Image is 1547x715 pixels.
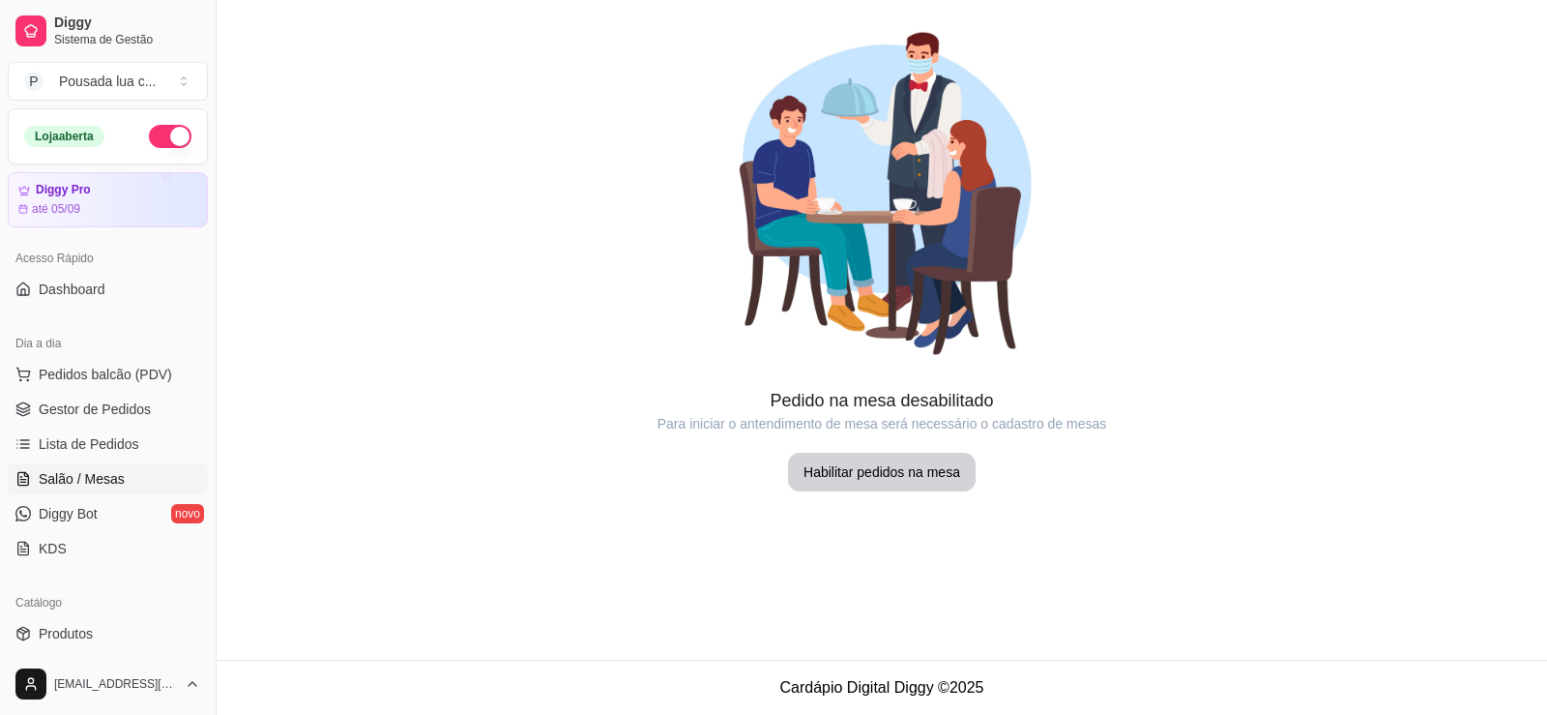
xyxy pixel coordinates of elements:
[217,414,1547,433] article: Para iniciar o antendimento de mesa será necessário o cadastro de mesas
[8,328,208,359] div: Dia a dia
[36,183,91,197] article: Diggy Pro
[8,587,208,618] div: Catálogo
[8,618,208,649] a: Produtos
[8,172,208,227] a: Diggy Proaté 05/09
[24,72,44,91] span: P
[8,359,208,390] button: Pedidos balcão (PDV)
[24,126,104,147] div: Loja aberta
[8,394,208,425] a: Gestor de Pedidos
[8,8,208,54] a: DiggySistema de Gestão
[217,660,1547,715] footer: Cardápio Digital Diggy © 2025
[54,15,200,32] span: Diggy
[8,661,208,707] button: [EMAIL_ADDRESS][DOMAIN_NAME]
[39,504,98,523] span: Diggy Bot
[8,274,208,305] a: Dashboard
[54,32,200,47] span: Sistema de Gestão
[32,201,80,217] article: até 05/09
[39,624,93,643] span: Produtos
[8,533,208,564] a: KDS
[39,400,151,419] span: Gestor de Pedidos
[39,434,139,454] span: Lista de Pedidos
[39,365,172,384] span: Pedidos balcão (PDV)
[54,676,177,692] span: [EMAIL_ADDRESS][DOMAIN_NAME]
[8,62,208,101] button: Select a team
[39,539,67,558] span: KDS
[8,243,208,274] div: Acesso Rápido
[8,498,208,529] a: Diggy Botnovo
[217,387,1547,414] article: Pedido na mesa desabilitado
[8,429,208,460] a: Lista de Pedidos
[59,72,156,91] div: Pousada lua c ...
[149,125,191,148] button: Alterar Status
[39,469,125,489] span: Salão / Mesas
[788,453,976,492] button: Habilitar pedidos na mesa
[8,463,208,494] a: Salão / Mesas
[39,280,105,299] span: Dashboard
